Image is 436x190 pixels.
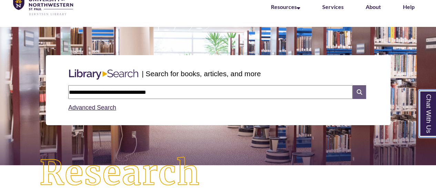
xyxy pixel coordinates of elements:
[366,3,381,10] a: About
[142,68,261,79] p: | Search for books, articles, and more
[403,3,415,10] a: Help
[271,3,300,10] a: Resources
[68,104,116,111] a: Advanced Search
[65,67,142,82] img: Libary Search
[353,85,366,99] i: Search
[322,3,344,10] a: Services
